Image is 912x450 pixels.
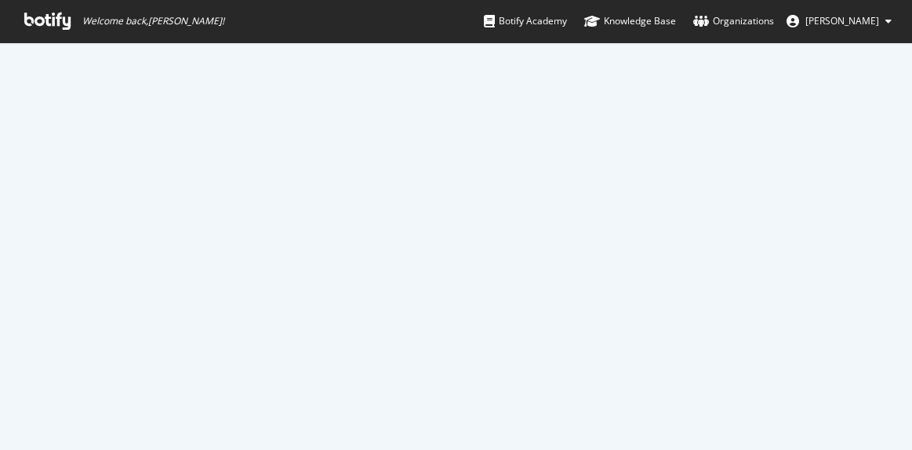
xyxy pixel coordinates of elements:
[693,13,774,29] div: Organizations
[805,14,879,27] span: Bikash Behera
[584,13,676,29] div: Knowledge Base
[484,13,567,29] div: Botify Academy
[774,9,904,34] button: [PERSON_NAME]
[400,205,513,262] div: animation
[82,15,224,27] span: Welcome back, [PERSON_NAME] !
